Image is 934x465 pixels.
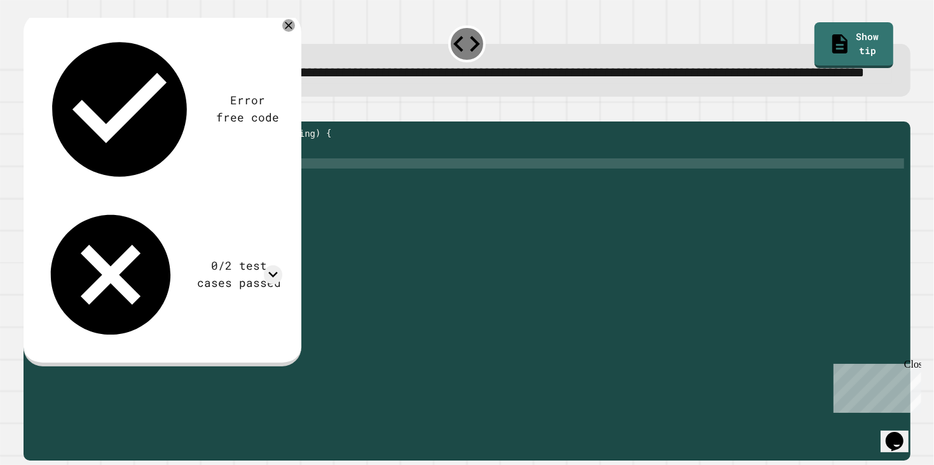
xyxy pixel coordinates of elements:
div: 0/2 test cases passed [196,258,283,291]
iframe: chat widget [881,414,921,452]
a: Show tip [814,22,893,68]
div: Chat with us now!Close [5,5,88,81]
div: Error free code [213,92,282,126]
iframe: chat widget [828,359,921,413]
